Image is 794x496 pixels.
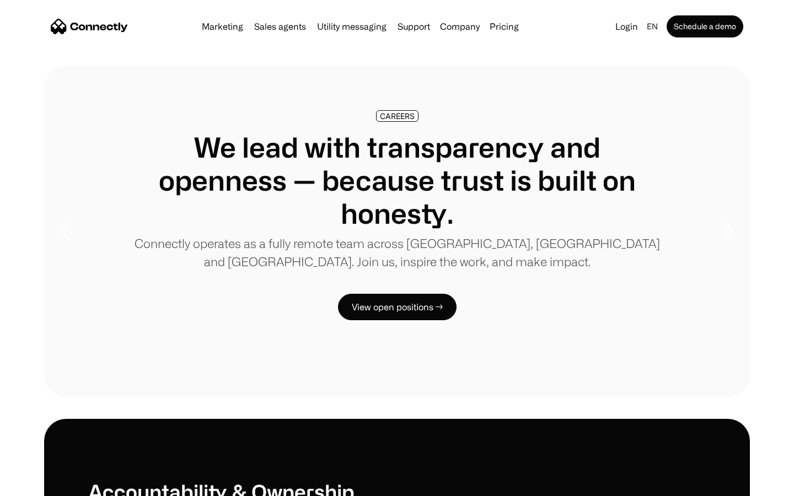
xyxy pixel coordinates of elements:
p: Connectly operates as a fully remote team across [GEOGRAPHIC_DATA], [GEOGRAPHIC_DATA] and [GEOGRA... [132,234,662,271]
div: CAREERS [380,112,415,120]
div: Company [440,19,480,34]
a: Login [611,19,642,34]
ul: Language list [22,477,66,492]
h1: We lead with transparency and openness — because trust is built on honesty. [132,131,662,230]
a: Schedule a demo [667,15,743,37]
a: Marketing [197,22,248,31]
a: Utility messaging [313,22,391,31]
a: View open positions → [338,294,457,320]
a: Support [393,22,434,31]
a: Pricing [485,22,523,31]
a: Sales agents [250,22,310,31]
div: en [647,19,658,34]
aside: Language selected: English [11,476,66,492]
